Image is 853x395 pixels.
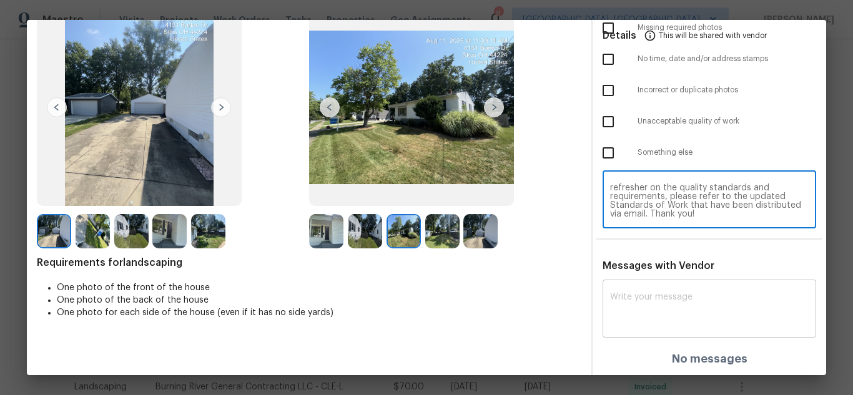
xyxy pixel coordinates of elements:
[37,256,581,269] span: Requirements for landscaping
[57,281,581,294] li: One photo of the front of the house
[638,85,816,95] span: Incorrect or duplicate photos
[484,97,504,117] img: right-chevron-button-url
[610,183,809,218] textarea: Maintenance Audit Team: Hello! Unfortunately, this landscaping visit completed on [DATE] has been...
[57,306,581,319] li: One photo for each side of the house (even if it has no side yards)
[593,137,826,168] div: Something else
[211,97,231,117] img: right-chevron-button-url
[672,353,747,365] h4: No messages
[638,54,816,64] span: No time, date and/or address stamps
[638,116,816,127] span: Unacceptable quality of work
[638,147,816,158] span: Something else
[57,294,581,306] li: One photo of the back of the house
[593,75,826,106] div: Incorrect or duplicate photos
[603,261,714,271] span: Messages with Vendor
[320,97,340,117] img: left-chevron-button-url
[659,20,767,50] span: This will be shared with vendor
[47,97,67,117] img: left-chevron-button-url
[593,44,826,75] div: No time, date and/or address stamps
[593,106,826,137] div: Unacceptable quality of work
